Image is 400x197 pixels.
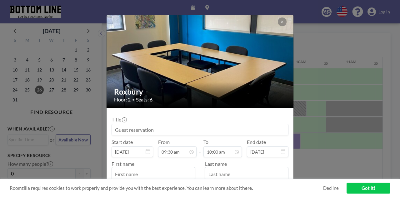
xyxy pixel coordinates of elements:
label: Last name [205,161,227,167]
span: Roomzilla requires cookies to work properly and provide you with the best experience. You can lea... [10,185,323,191]
label: From [158,139,170,145]
span: Seats: 6 [136,96,152,103]
a: Got it! [347,183,390,194]
span: - [199,141,201,155]
label: Start date [112,139,133,145]
label: First name [112,161,134,167]
label: Title [112,116,126,123]
a: here. [242,185,253,191]
input: First name [112,169,195,179]
span: Floor: 2 [114,96,131,103]
label: To [203,139,208,145]
input: Last name [205,169,288,179]
input: Guest reservation [112,124,288,135]
span: • [132,97,134,102]
a: Decline [323,185,339,191]
label: End date [247,139,266,145]
h2: Roxbury [114,87,287,96]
